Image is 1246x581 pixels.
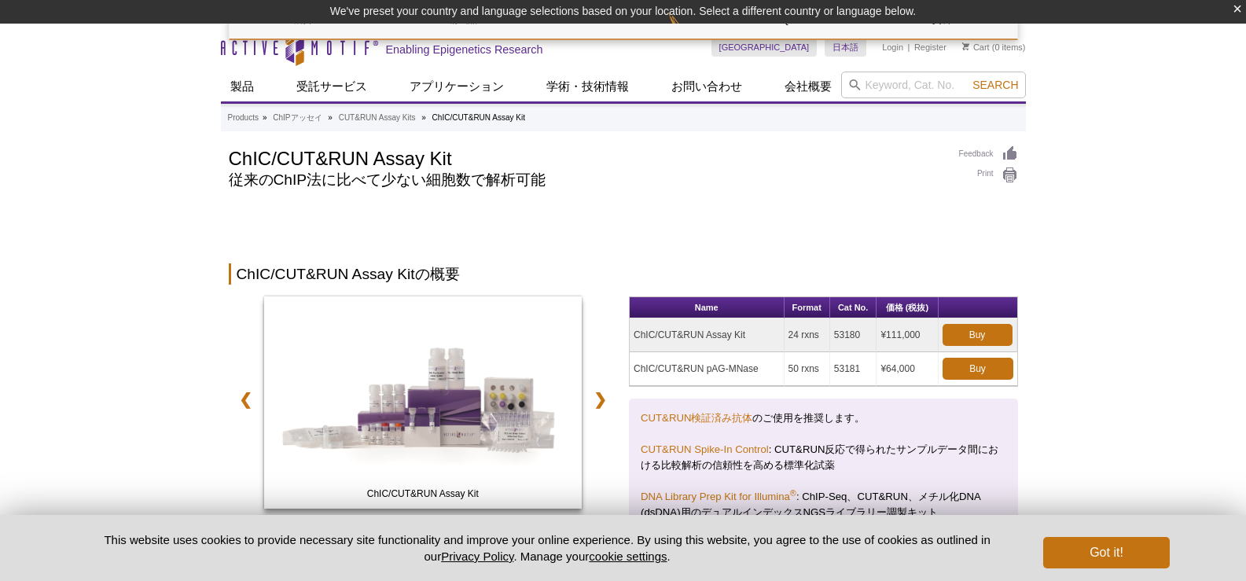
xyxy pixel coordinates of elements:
[1043,537,1169,568] button: Got it!
[228,111,259,125] a: Products
[263,113,267,122] li: »
[583,381,617,417] a: ❯
[775,72,841,101] a: 会社概要
[264,296,583,509] img: ChIC/CUT&RUN Assay Kit
[790,488,796,498] sup: ®
[785,318,830,352] td: 24 rxns
[421,113,426,122] li: »
[662,72,752,101] a: お問い合わせ
[339,111,416,125] a: CUT&RUN Assay Kits
[537,72,638,101] a: 学術・技術情報
[711,38,818,57] a: [GEOGRAPHIC_DATA]
[962,38,1026,57] li: (0 items)
[641,442,1006,473] p: : CUT&RUN反応で得られたサンプルデータ間における比較解析の信頼性を高める標準化試薬
[830,297,877,318] th: Cat No.
[882,42,903,53] a: Login
[273,111,322,125] a: ChIPアッセイ
[229,381,263,417] a: ❮
[841,72,1026,98] input: Keyword, Cat. No.
[908,38,910,57] li: |
[972,79,1018,91] span: Search
[328,113,333,122] li: »
[877,352,938,386] td: ¥64,000
[959,145,1018,163] a: Feedback
[264,296,583,513] a: ChIC/CUT&RUN Assay Kit
[962,42,990,53] a: Cart
[287,72,377,101] a: 受託サービス
[785,352,830,386] td: 50 rxns
[229,145,943,169] h1: ChIC/CUT&RUN Assay Kit
[432,113,525,122] li: ChIC/CUT&RUN Assay Kit
[221,72,263,101] a: 製品
[968,78,1023,92] button: Search
[785,297,830,318] th: Format
[589,550,667,563] button: cookie settings
[630,318,785,352] td: ChIC/CUT&RUN Assay Kit
[943,358,1013,380] a: Buy
[400,72,513,101] a: アプリケーション
[441,550,513,563] a: Privacy Policy
[830,352,877,386] td: 53181
[641,489,1006,520] p: : ChIP-Seq、CUT&RUN、メチル化DNA (dsDNA)用のデュアルインデックスNGSライブラリー調製キット
[229,173,943,187] h2: 従来のChIP法に比べて少ない細胞数で解析可能
[962,42,969,50] img: Your Cart
[267,486,579,502] span: ChIC/CUT&RUN Assay Kit
[914,42,946,53] a: Register
[877,297,938,318] th: 価格 (税抜)
[77,531,1018,564] p: This website uses cookies to provide necessary site functionality and improve your online experie...
[825,38,866,57] a: 日本語
[386,42,543,57] h2: Enabling Epigenetics Research
[877,318,938,352] td: ¥111,000
[943,324,1013,346] a: Buy
[668,12,710,49] img: Change Here
[630,352,785,386] td: ChIC/CUT&RUN pAG-MNase
[830,318,877,352] td: 53180
[959,167,1018,184] a: Print
[630,297,785,318] th: Name
[641,410,1006,426] p: のご使用を推奨します。
[641,443,769,455] a: CUT&RUN Spike-In Control
[229,263,1018,285] h2: ChIC/CUT&RUN Assay Kitの概要
[641,412,752,424] a: CUT&RUN検証済み抗体
[641,491,796,502] a: DNA Library Prep Kit for Illumina®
